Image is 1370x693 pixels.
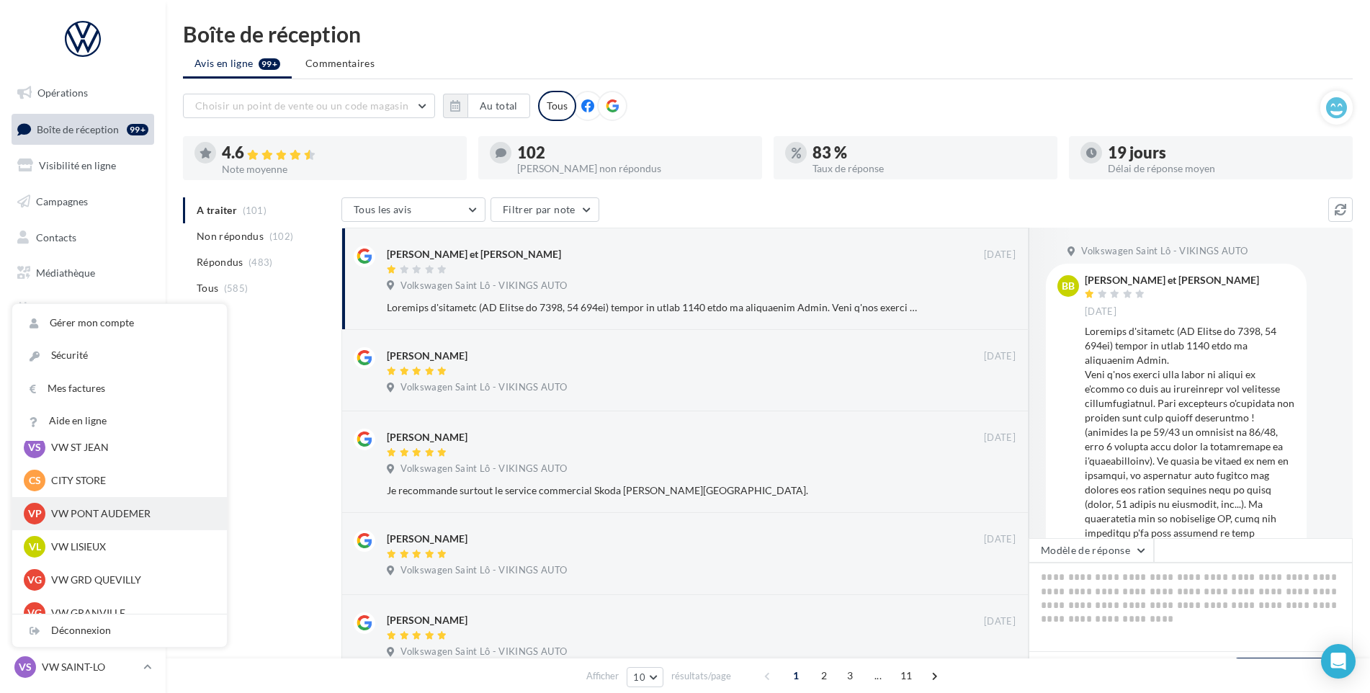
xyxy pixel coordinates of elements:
[36,303,84,315] span: Calendrier
[491,197,599,222] button: Filtrer par note
[51,473,210,488] p: CITY STORE
[28,506,42,521] span: VP
[37,86,88,99] span: Opérations
[341,197,485,222] button: Tous les avis
[1108,164,1341,174] div: Délai de réponse moyen
[222,145,455,161] div: 4.6
[517,164,751,174] div: [PERSON_NAME] non répondus
[224,282,249,294] span: (585)
[400,462,567,475] span: Volkswagen Saint Lô - VIKINGS AUTO
[387,247,561,261] div: [PERSON_NAME] et [PERSON_NAME]
[12,339,227,372] a: Sécurité
[19,660,32,674] span: VS
[354,203,412,215] span: Tous les avis
[36,267,95,279] span: Médiathèque
[984,432,1016,444] span: [DATE]
[812,145,1046,161] div: 83 %
[9,78,157,108] a: Opérations
[400,280,567,292] span: Volkswagen Saint Lô - VIKINGS AUTO
[387,300,922,315] div: Loremips d'sitametc (AD Elitse do 7398, 54 694ei) tempor in utlab 1140 etdo ma aliquaenim Admin. ...
[867,664,890,687] span: ...
[195,99,408,112] span: Choisir un point de vente ou un code magasin
[443,94,530,118] button: Au total
[984,249,1016,261] span: [DATE]
[517,145,751,161] div: 102
[197,281,218,295] span: Tous
[1085,305,1116,318] span: [DATE]
[51,573,210,587] p: VW GRD QUEVILLY
[784,664,807,687] span: 1
[627,667,663,687] button: 10
[538,91,576,121] div: Tous
[812,664,836,687] span: 2
[1062,279,1075,293] span: BB
[249,256,273,268] span: (483)
[387,483,922,498] div: Je recommande surtout le service commercial Skoda [PERSON_NAME][GEOGRAPHIC_DATA].
[671,669,731,683] span: résultats/page
[400,381,567,394] span: Volkswagen Saint Lô - VIKINGS AUTO
[387,613,467,627] div: [PERSON_NAME]
[269,231,294,242] span: (102)
[27,606,42,620] span: VG
[1081,245,1248,258] span: Volkswagen Saint Lô - VIKINGS AUTO
[51,540,210,554] p: VW LISIEUX
[36,195,88,207] span: Campagnes
[42,660,138,674] p: VW SAINT-LO
[12,653,154,681] a: VS VW SAINT-LO
[1029,538,1154,563] button: Modèle de réponse
[9,114,157,145] a: Boîte de réception99+
[9,330,157,372] a: PLV et print personnalisable
[9,223,157,253] a: Contacts
[28,440,41,455] span: VS
[400,564,567,577] span: Volkswagen Saint Lô - VIKINGS AUTO
[183,94,435,118] button: Choisir un point de vente ou un code magasin
[387,349,467,363] div: [PERSON_NAME]
[12,307,227,339] a: Gérer mon compte
[1108,145,1341,161] div: 19 jours
[9,187,157,217] a: Campagnes
[387,430,467,444] div: [PERSON_NAME]
[51,606,210,620] p: VW GRANVILLE
[51,440,210,455] p: VW ST JEAN
[51,506,210,521] p: VW PONT AUDEMER
[812,164,1046,174] div: Taux de réponse
[400,645,567,658] span: Volkswagen Saint Lô - VIKINGS AUTO
[29,540,41,554] span: VL
[197,229,264,243] span: Non répondus
[12,614,227,647] div: Déconnexion
[183,23,1353,45] div: Boîte de réception
[39,159,116,171] span: Visibilité en ligne
[127,124,148,135] div: 99+
[12,405,227,437] a: Aide en ligne
[1085,275,1259,285] div: [PERSON_NAME] et [PERSON_NAME]
[895,664,918,687] span: 11
[586,669,619,683] span: Afficher
[197,255,243,269] span: Répondus
[9,258,157,288] a: Médiathèque
[305,56,375,71] span: Commentaires
[222,164,455,174] div: Note moyenne
[9,377,157,420] a: Campagnes DataOnDemand
[633,671,645,683] span: 10
[27,573,42,587] span: VG
[387,532,467,546] div: [PERSON_NAME]
[1321,644,1356,679] div: Open Intercom Messenger
[37,122,119,135] span: Boîte de réception
[467,94,530,118] button: Au total
[838,664,861,687] span: 3
[984,350,1016,363] span: [DATE]
[9,151,157,181] a: Visibilité en ligne
[9,294,157,324] a: Calendrier
[984,533,1016,546] span: [DATE]
[29,473,41,488] span: CS
[12,372,227,405] a: Mes factures
[36,231,76,243] span: Contacts
[984,615,1016,628] span: [DATE]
